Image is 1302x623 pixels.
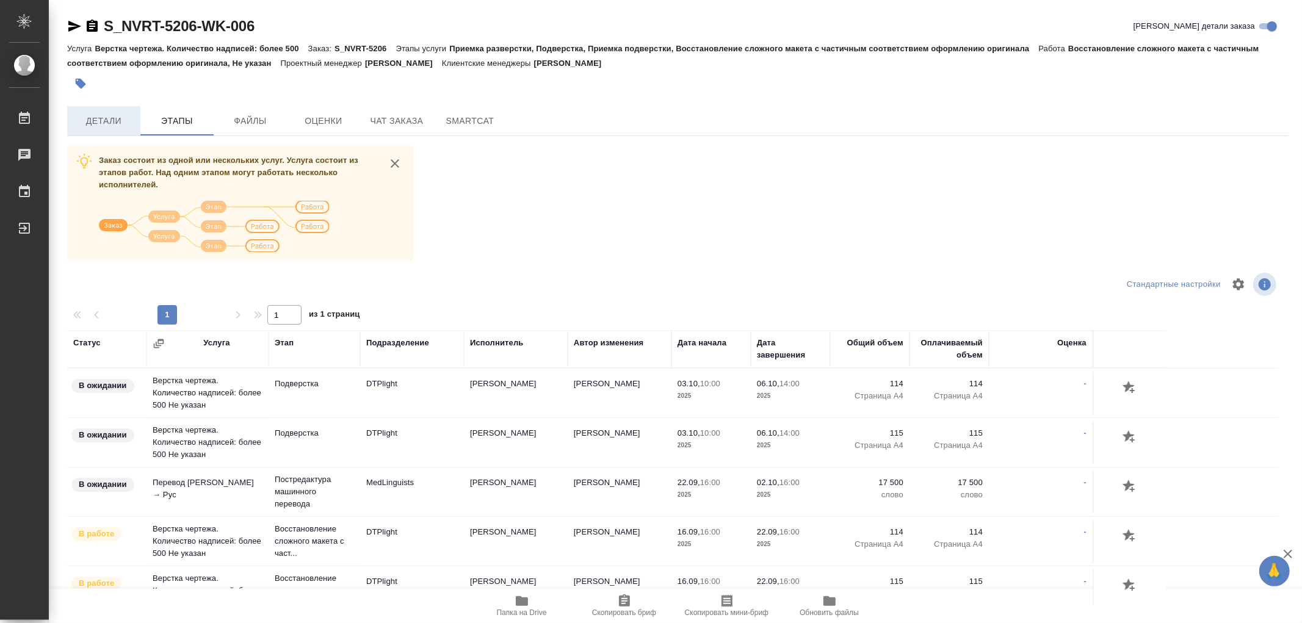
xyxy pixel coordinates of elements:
[757,538,824,550] p: 2025
[95,44,308,53] p: Верстка чертежа. Количество надписей: более 500
[757,428,779,438] p: 06.10,
[360,470,464,513] td: MedLinguists
[916,588,983,600] p: Страница А4
[367,113,426,129] span: Чат заказа
[1264,558,1285,584] span: 🙏
[79,478,127,491] p: В ожидании
[275,523,354,560] p: Восстановление сложного макета с част...
[360,372,464,414] td: DTPlight
[442,59,534,68] p: Клиентские менеджеры
[757,390,824,402] p: 2025
[470,337,524,349] div: Исполнитель
[360,421,464,464] td: DTPlight
[568,372,671,414] td: [PERSON_NAME]
[1084,478,1087,487] a: -
[757,527,779,536] p: 22.09,
[836,575,903,588] p: 115
[779,379,800,388] p: 14:00
[700,379,720,388] p: 10:00
[916,477,983,489] p: 17 500
[464,470,568,513] td: [PERSON_NAME]
[916,378,983,390] p: 114
[757,439,824,452] p: 2025
[1259,556,1290,586] button: 🙏
[779,478,800,487] p: 16:00
[757,379,779,388] p: 06.10,
[916,427,983,439] p: 115
[79,577,114,589] p: В работе
[573,589,676,623] button: Скопировать бриф
[464,421,568,464] td: [PERSON_NAME]
[74,113,133,129] span: Детали
[836,390,903,402] p: Страница А4
[85,19,99,34] button: Скопировать ссылку
[678,428,700,438] p: 03.10,
[916,390,983,402] p: Страница А4
[275,572,354,609] p: Восстановление сложного макета с част...
[146,470,269,513] td: Перевод [PERSON_NAME] → Рус
[757,577,779,586] p: 22.09,
[146,418,269,467] td: Верстка чертежа. Количество надписей: более 500 Не указан
[67,70,94,97] button: Добавить тэг
[79,528,114,540] p: В работе
[592,608,656,617] span: Скопировать бриф
[335,44,396,53] p: S_NVRT-5206
[916,439,983,452] p: Страница А4
[1084,379,1087,388] a: -
[441,113,499,129] span: SmartCat
[678,439,745,452] p: 2025
[757,489,824,501] p: 2025
[275,337,294,349] div: Этап
[568,520,671,563] td: [PERSON_NAME]
[203,337,230,349] div: Услуга
[67,19,82,34] button: Скопировать ссылку для ЯМессенджера
[836,588,903,600] p: Страница А4
[836,526,903,538] p: 114
[678,379,700,388] p: 03.10,
[360,569,464,612] td: DTPlight
[146,566,269,615] td: Верстка чертежа. Количество надписей: более 500 Не указан
[778,589,881,623] button: Обновить файлы
[146,369,269,417] td: Верстка чертежа. Количество надписей: более 500 Не указан
[275,474,354,510] p: Постредактура машинного перевода
[1119,477,1140,497] button: Добавить оценку
[836,538,903,550] p: Страница А4
[568,569,671,612] td: [PERSON_NAME]
[281,59,365,68] p: Проектный менеджер
[309,307,360,325] span: из 1 страниц
[678,527,700,536] p: 16.09,
[568,421,671,464] td: [PERSON_NAME]
[916,575,983,588] p: 115
[464,520,568,563] td: [PERSON_NAME]
[534,59,611,68] p: [PERSON_NAME]
[464,569,568,612] td: [PERSON_NAME]
[1224,270,1253,299] span: Настроить таблицу
[1084,428,1087,438] a: -
[67,44,95,53] p: Услуга
[779,527,800,536] p: 16:00
[800,608,859,617] span: Обновить файлы
[678,390,745,402] p: 2025
[153,337,165,350] button: Сгруппировать
[365,59,442,68] p: [PERSON_NAME]
[568,470,671,513] td: [PERSON_NAME]
[294,113,353,129] span: Оценки
[916,538,983,550] p: Страница А4
[757,478,779,487] p: 02.10,
[700,428,720,438] p: 10:00
[73,337,101,349] div: Статус
[366,337,429,349] div: Подразделение
[1253,273,1279,296] span: Посмотреть информацию
[678,588,745,600] p: 2025
[678,489,745,501] p: 2025
[678,337,726,349] div: Дата начала
[79,429,127,441] p: В ожидании
[836,378,903,390] p: 114
[916,337,983,361] div: Оплачиваемый объем
[99,156,358,189] span: Заказ состоит из одной или нескольких услуг. Услуга состоит из этапов работ. Над одним этапом мог...
[916,526,983,538] p: 114
[1084,527,1087,536] a: -
[1084,577,1087,586] a: -
[574,337,643,349] div: Автор изменения
[1119,575,1140,596] button: Добавить оценку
